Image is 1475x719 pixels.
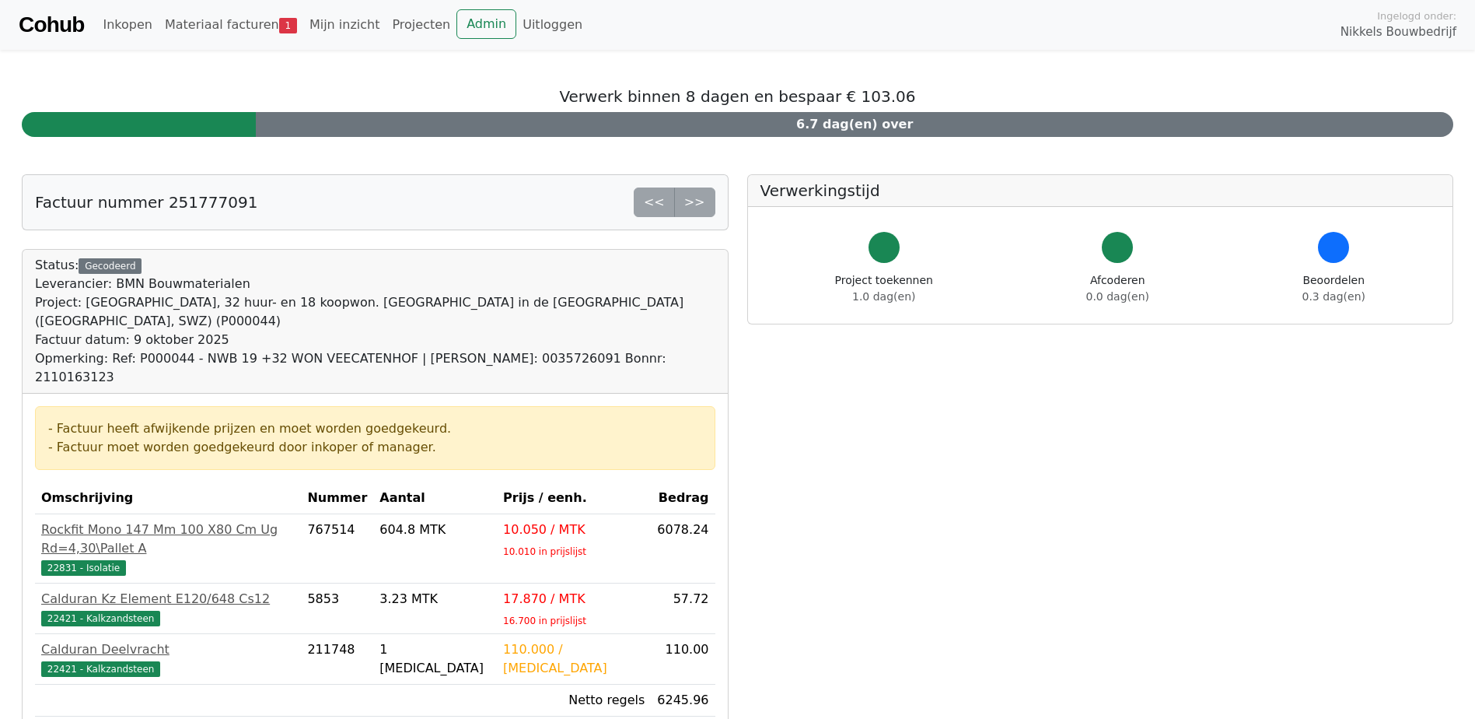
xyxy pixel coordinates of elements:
[379,521,491,539] div: 604.8 MTK
[41,661,160,677] span: 22421 - Kalkzandsteen
[651,685,715,717] td: 6245.96
[651,584,715,634] td: 57.72
[503,640,645,678] div: 110.000 / [MEDICAL_DATA]
[41,611,160,626] span: 22421 - Kalkzandsteen
[760,181,1441,200] h5: Verwerkingstijd
[503,616,586,626] sub: 16.700 in prijslijst
[159,9,303,40] a: Materiaal facturen1
[279,18,297,33] span: 1
[35,293,715,331] div: Project: [GEOGRAPHIC_DATA], 32 huur- en 18 koopwon. [GEOGRAPHIC_DATA] in de [GEOGRAPHIC_DATA] ([G...
[379,590,491,609] div: 3.23 MTK
[301,482,373,514] th: Nummer
[651,482,715,514] th: Bedrag
[41,521,295,558] div: Rockfit Mono 147 Mm 100 X80 Cm Ug Rd=4,30\Pallet A
[41,640,295,659] div: Calduran Deelvracht
[497,482,651,514] th: Prijs / eenh.
[497,685,651,717] td: Netto regels
[19,6,84,44] a: Cohub
[1340,23,1456,41] span: Nikkels Bouwbedrijf
[41,590,295,627] a: Calduran Kz Element E120/648 Cs1222421 - Kalkzandsteen
[503,521,645,539] div: 10.050 / MTK
[379,640,491,678] div: 1 [MEDICAL_DATA]
[852,290,915,303] span: 1.0 dag(en)
[1086,290,1149,303] span: 0.0 dag(en)
[516,9,589,40] a: Uitloggen
[301,584,373,634] td: 5853
[35,275,715,293] div: Leverancier: BMN Bouwmaterialen
[303,9,386,40] a: Mijn inzicht
[1302,272,1365,305] div: Beoordelen
[386,9,456,40] a: Projecten
[35,482,301,514] th: Omschrijving
[41,560,126,576] span: 22831 - Isolatie
[48,419,702,438] div: - Factuur heeft afwijkende prijzen en moet worden goedgekeurd.
[456,9,516,39] a: Admin
[301,634,373,685] td: 211748
[1302,290,1365,303] span: 0.3 dag(en)
[41,590,295,609] div: Calduran Kz Element E120/648 Cs12
[503,546,586,557] sub: 10.010 in prijslijst
[35,256,715,387] div: Status:
[35,349,715,387] div: Opmerking: Ref: P000044 - NWB 19 +32 WON VEECATENHOF | [PERSON_NAME]: 0035726091 Bonnr: 2110163123
[79,258,142,274] div: Gecodeerd
[48,438,702,457] div: - Factuur moet worden goedgekeurd door inkoper of manager.
[835,272,933,305] div: Project toekennen
[22,87,1453,106] h5: Verwerk binnen 8 dagen en bespaar € 103.06
[301,514,373,584] td: 767514
[41,640,295,678] a: Calduran Deelvracht22421 - Kalkzandsteen
[1086,272,1149,305] div: Afcoderen
[651,514,715,584] td: 6078.24
[96,9,158,40] a: Inkopen
[35,193,257,212] h5: Factuur nummer 251777091
[41,521,295,577] a: Rockfit Mono 147 Mm 100 X80 Cm Ug Rd=4,30\Pallet A22831 - Isolatie
[651,634,715,685] td: 110.00
[35,331,715,349] div: Factuur datum: 9 oktober 2025
[373,482,497,514] th: Aantal
[1377,9,1456,23] span: Ingelogd onder:
[256,112,1453,137] div: 6.7 dag(en) over
[503,590,645,609] div: 17.870 / MTK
